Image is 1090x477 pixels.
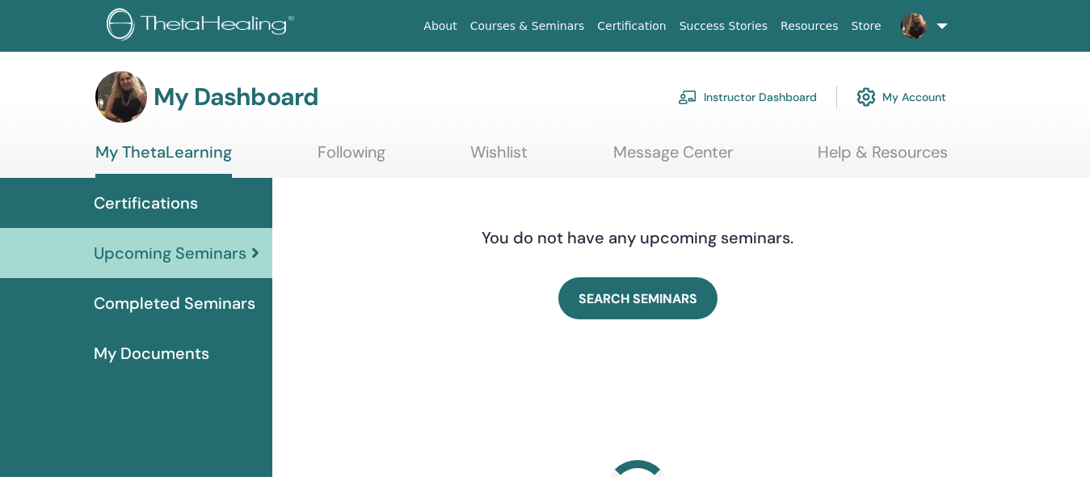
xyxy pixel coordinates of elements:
[678,90,697,104] img: chalkboard-teacher.svg
[856,79,946,115] a: My Account
[154,82,318,112] h3: My Dashboard
[94,291,255,315] span: Completed Seminars
[678,79,817,115] a: Instructor Dashboard
[856,83,876,111] img: cog.svg
[318,142,385,174] a: Following
[579,290,697,307] span: SEARCH SEMINARS
[591,11,672,41] a: Certification
[95,142,232,178] a: My ThetaLearning
[558,277,718,319] a: SEARCH SEMINARS
[94,341,209,365] span: My Documents
[845,11,888,41] a: Store
[673,11,774,41] a: Success Stories
[417,11,463,41] a: About
[774,11,845,41] a: Resources
[107,8,300,44] img: logo.png
[818,142,948,174] a: Help & Resources
[94,241,246,265] span: Upcoming Seminars
[383,228,892,247] h4: You do not have any upcoming seminars.
[613,142,733,174] a: Message Center
[470,142,528,174] a: Wishlist
[94,191,198,215] span: Certifications
[901,13,927,39] img: default.jpg
[464,11,591,41] a: Courses & Seminars
[95,71,147,123] img: default.jpg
